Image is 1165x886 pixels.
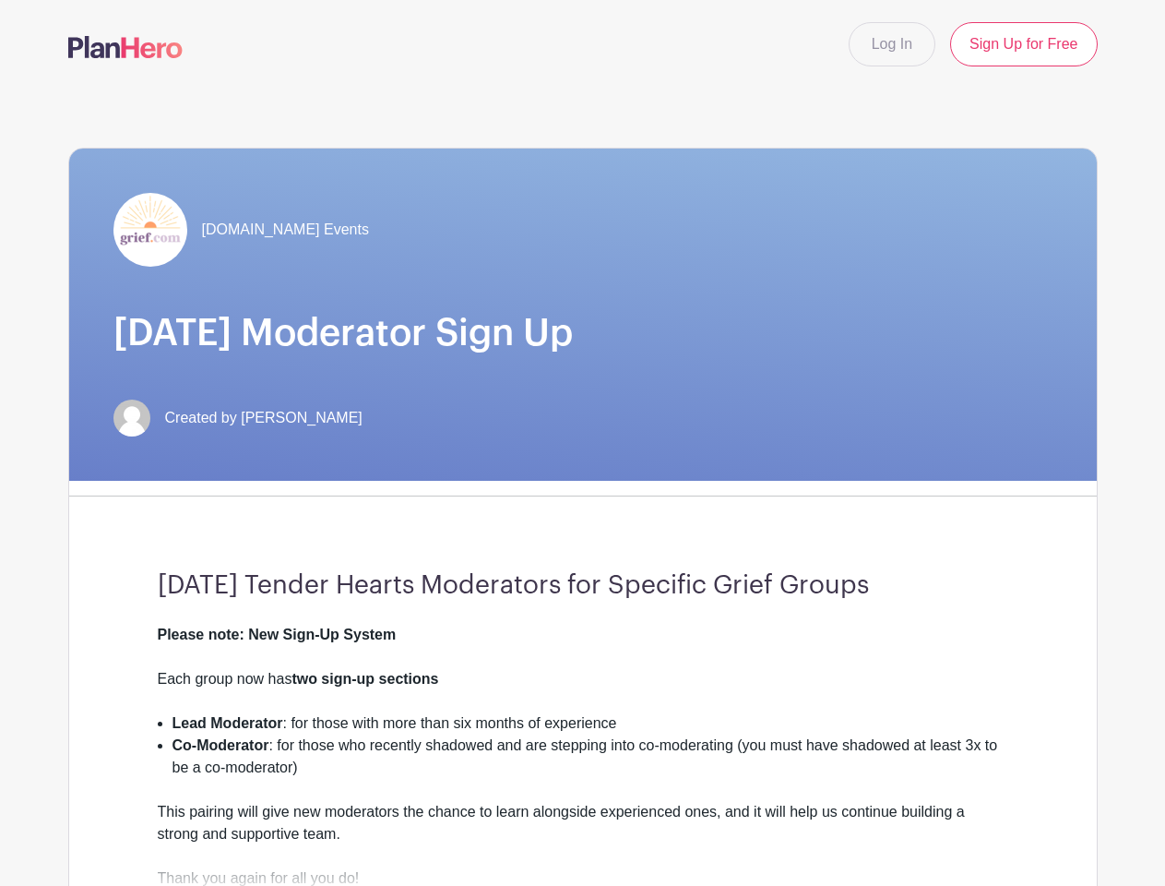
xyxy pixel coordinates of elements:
[950,22,1097,66] a: Sign Up for Free
[158,627,397,642] strong: Please note: New Sign-Up System
[291,671,438,687] strong: two sign-up sections
[113,400,150,437] img: default-ce2991bfa6775e67f084385cd625a349d9dcbb7a52a09fb2fda1e96e2d18dcdb.png
[849,22,935,66] a: Log In
[172,737,269,753] strong: Co-Moderator
[68,36,183,58] img: logo-507f7623f17ff9eddc593b1ce0a138ce2505c220e1c5a4e2b4648c50719b7d32.svg
[172,735,1008,801] li: : for those who recently shadowed and are stepping into co-moderating (you must have shadowed at ...
[172,712,1008,735] li: : for those with more than six months of experience
[172,715,283,731] strong: Lead Moderator
[202,219,369,241] span: [DOMAIN_NAME] Events
[165,407,363,429] span: Created by [PERSON_NAME]
[113,311,1052,355] h1: [DATE] Moderator Sign Up
[158,570,1008,602] h3: [DATE] Tender Hearts Moderators for Specific Grief Groups
[113,193,187,267] img: grief-logo-planhero.png
[158,668,1008,712] div: Each group now has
